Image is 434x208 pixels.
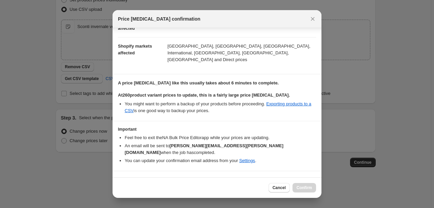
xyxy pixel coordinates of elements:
[273,185,286,190] span: Cancel
[125,101,316,114] li: You might want to perform a backup of your products before proceeding. is one good way to backup ...
[239,158,255,163] a: Settings
[125,142,316,156] li: An email will be sent to when the job has completed .
[125,157,316,164] li: You can update your confirmation email address from your .
[118,44,152,55] span: Shopify markets affected
[269,183,290,192] button: Cancel
[118,80,279,85] b: A price [MEDICAL_DATA] like this usually takes about 6 minutes to complete.
[167,37,316,69] dd: [GEOGRAPHIC_DATA], [GEOGRAPHIC_DATA], [GEOGRAPHIC_DATA], International, [GEOGRAPHIC_DATA], [GEOGR...
[118,16,200,22] span: Price [MEDICAL_DATA] confirmation
[125,134,316,141] li: Feel free to exit the NA Bulk Price Editor app while your prices are updating.
[125,143,283,155] b: [PERSON_NAME][EMAIL_ADDRESS][PERSON_NAME][DOMAIN_NAME]
[118,93,290,98] b: At 260 product variant prices to update, this is a fairly large price [MEDICAL_DATA].
[118,127,316,132] h3: Important
[125,101,311,113] a: Exporting products to a CSV
[308,14,317,24] button: Close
